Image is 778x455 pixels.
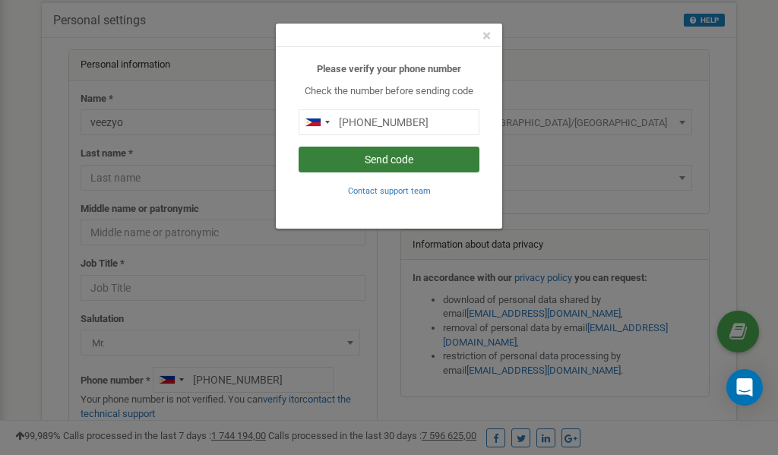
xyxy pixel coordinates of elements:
[299,84,479,99] p: Check the number before sending code
[317,63,461,74] b: Please verify your phone number
[299,109,479,135] input: 0905 123 4567
[299,147,479,172] button: Send code
[348,186,431,196] small: Contact support team
[726,369,763,406] div: Open Intercom Messenger
[482,27,491,45] span: ×
[482,28,491,44] button: Close
[348,185,431,196] a: Contact support team
[299,110,334,134] div: Telephone country code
